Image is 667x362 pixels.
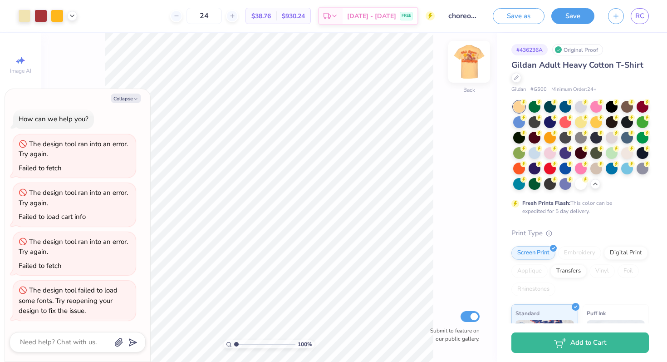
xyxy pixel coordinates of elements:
[511,283,555,296] div: Rhinestones
[511,44,548,55] div: # 436236A
[511,264,548,278] div: Applique
[631,8,649,24] a: RC
[604,246,648,260] div: Digital Print
[587,308,606,318] span: Puff Ink
[19,261,62,270] div: Failed to fetch
[589,264,615,278] div: Vinyl
[511,60,643,70] span: Gildan Adult Heavy Cotton T-Shirt
[251,11,271,21] span: $38.76
[558,246,601,260] div: Embroidery
[551,8,594,24] button: Save
[493,8,544,24] button: Save as
[511,228,649,238] div: Print Type
[10,67,31,74] span: Image AI
[511,86,526,94] span: Gildan
[522,199,570,207] strong: Fresh Prints Flash:
[19,114,88,124] div: How can we help you?
[618,264,639,278] div: Foil
[186,8,222,24] input: – –
[19,188,128,208] div: The design tool ran into an error. Try again.
[19,212,86,221] div: Failed to load cart info
[522,199,634,215] div: This color can be expedited for 5 day delivery.
[111,94,141,103] button: Collapse
[19,286,118,315] div: The design tool failed to load some fonts. Try reopening your design to fix the issue.
[451,44,487,80] img: Back
[515,308,539,318] span: Standard
[425,327,480,343] label: Submit to feature on our public gallery.
[550,264,587,278] div: Transfers
[551,86,597,94] span: Minimum Order: 24 +
[19,139,128,159] div: The design tool ran into an error. Try again.
[19,237,128,257] div: The design tool ran into an error. Try again.
[402,13,411,19] span: FREE
[463,86,475,94] div: Back
[19,164,62,173] div: Failed to fetch
[511,332,649,353] button: Add to Cart
[298,340,312,348] span: 100 %
[347,11,396,21] span: [DATE] - [DATE]
[441,7,486,25] input: Untitled Design
[552,44,603,55] div: Original Proof
[530,86,547,94] span: # G500
[635,11,644,21] span: RC
[511,246,555,260] div: Screen Print
[282,11,305,21] span: $930.24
